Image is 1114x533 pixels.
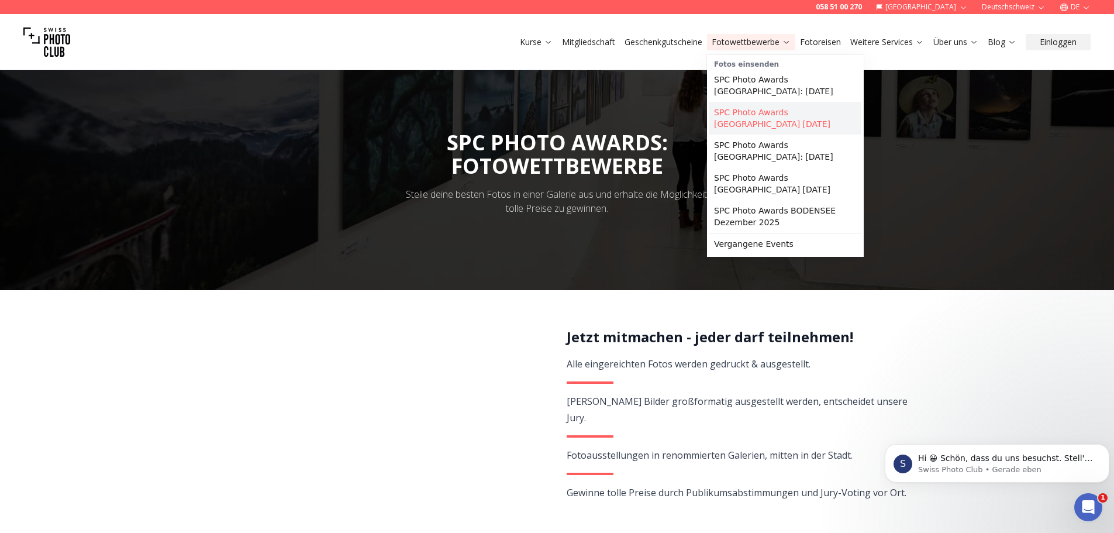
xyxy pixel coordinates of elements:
[447,154,668,178] div: FOTOWETTBEWERBE
[933,36,978,48] a: Über uns
[712,36,791,48] a: Fotowettbewerbe
[515,34,557,50] button: Kurse
[795,34,846,50] button: Fotoreisen
[983,34,1021,50] button: Blog
[1026,34,1091,50] button: Einloggen
[562,36,615,48] a: Mitgliedschaft
[625,36,702,48] a: Geschenkgutscheine
[557,34,620,50] button: Mitgliedschaft
[709,233,861,255] a: Vergangene Events
[567,449,853,462] span: Fotoausstellungen in renommierten Galerien, mitten in der Stadt.
[880,419,1114,501] iframe: Intercom notifications Nachricht
[709,57,861,69] div: Fotos einsenden
[800,36,841,48] a: Fotoreisen
[816,2,862,12] a: 058 51 00 270
[709,200,861,233] a: SPC Photo Awards BODENSEE Dezember 2025
[709,102,861,135] a: SPC Photo Awards [GEOGRAPHIC_DATA] [DATE]
[707,34,795,50] button: Fotowettbewerbe
[846,34,929,50] button: Weitere Services
[1074,493,1102,521] iframe: Intercom live chat
[709,135,861,167] a: SPC Photo Awards [GEOGRAPHIC_DATA]: [DATE]
[988,36,1016,48] a: Blog
[850,36,924,48] a: Weitere Services
[567,395,908,424] span: [PERSON_NAME] Bilder großformatig ausgestellt werden, entscheidet unsere Jury.
[520,36,553,48] a: Kurse
[709,69,861,102] a: SPC Photo Awards [GEOGRAPHIC_DATA]: [DATE]
[567,486,906,499] span: Gewinne tolle Preise durch Publikumsabstimmungen und Jury-Voting vor Ort.
[398,187,716,215] div: Stelle deine besten Fotos in einer Galerie aus und erhalte die Möglichkeit, tolle Preise zu gewin...
[929,34,983,50] button: Über uns
[567,357,811,370] span: Alle eingereichten Fotos werden gedruckt & ausgestellt.
[709,167,861,200] a: SPC Photo Awards [GEOGRAPHIC_DATA] [DATE]
[1098,493,1108,503] span: 1
[567,328,909,346] h2: Jetzt mitmachen - jeder darf teilnehmen!
[447,128,668,178] span: SPC PHOTO AWARDS:
[620,34,707,50] button: Geschenkgutscheine
[23,19,70,66] img: Swiss photo club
